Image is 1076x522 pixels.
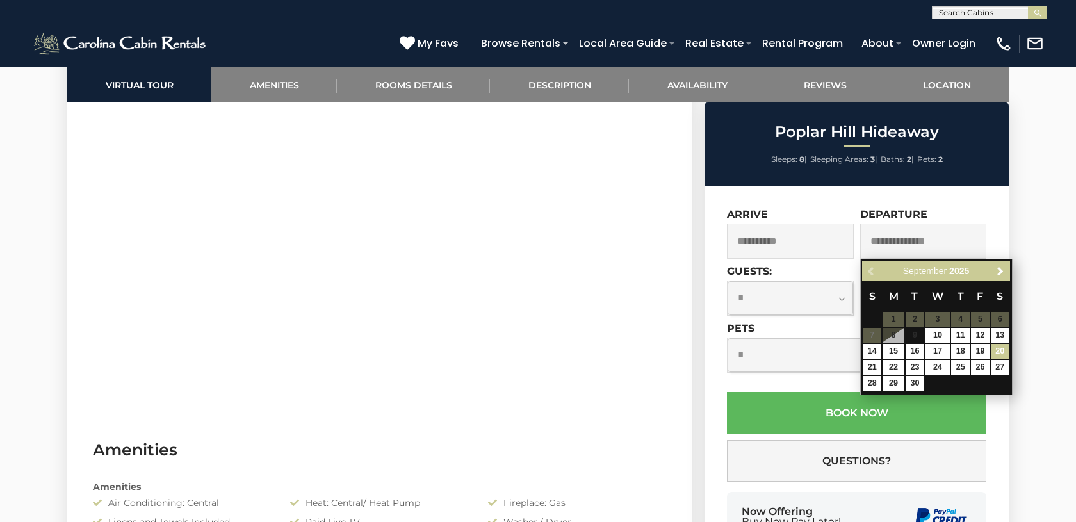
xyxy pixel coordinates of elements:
[977,290,983,302] span: Friday
[855,32,900,54] a: About
[971,360,990,375] a: 26
[478,496,676,509] div: Fireplace: Gas
[991,328,1009,343] a: 13
[211,67,337,102] a: Amenities
[991,360,1009,375] a: 27
[870,154,875,164] strong: 3
[810,151,877,168] li: |
[971,344,990,359] a: 19
[727,440,986,482] button: Questions?
[883,376,904,391] a: 29
[708,124,1006,140] h2: Poplar Hill Hideaway
[281,496,478,509] div: Heat: Central/ Heat Pump
[573,32,673,54] a: Local Area Guide
[490,67,629,102] a: Description
[771,154,797,164] span: Sleeps:
[938,154,943,164] strong: 2
[883,344,904,359] a: 15
[67,67,211,102] a: Virtual Tour
[337,67,490,102] a: Rooms Details
[629,67,765,102] a: Availability
[889,290,899,302] span: Monday
[884,67,1009,102] a: Location
[810,154,868,164] span: Sleeping Areas:
[869,290,876,302] span: Sunday
[679,32,750,54] a: Real Estate
[911,290,918,302] span: Tuesday
[907,154,911,164] strong: 2
[903,266,947,276] span: September
[83,480,676,493] div: Amenities
[881,151,914,168] li: |
[932,290,943,302] span: Wednesday
[727,208,768,220] label: Arrive
[995,266,1006,277] span: Next
[951,344,970,359] a: 18
[863,376,881,391] a: 28
[863,344,881,359] a: 14
[771,151,807,168] li: |
[995,35,1013,53] img: phone-regular-white.png
[83,496,281,509] div: Air Conditioning: Central
[863,360,881,375] a: 21
[881,154,905,164] span: Baths:
[799,154,804,164] strong: 8
[727,322,754,334] label: Pets
[951,360,970,375] a: 25
[765,67,884,102] a: Reviews
[971,328,990,343] a: 12
[1026,35,1044,53] img: mail-regular-white.png
[727,392,986,434] button: Book Now
[93,439,666,461] h3: Amenities
[951,328,970,343] a: 11
[991,344,1009,359] a: 20
[906,32,982,54] a: Owner Login
[997,290,1003,302] span: Saturday
[993,263,1009,279] a: Next
[906,376,924,391] a: 30
[418,35,459,51] span: My Favs
[925,328,950,343] a: 10
[727,265,772,277] label: Guests:
[906,360,924,375] a: 23
[400,35,462,52] a: My Favs
[906,344,924,359] a: 16
[756,32,849,54] a: Rental Program
[917,154,936,164] span: Pets:
[475,32,567,54] a: Browse Rentals
[949,266,969,276] span: 2025
[860,208,927,220] label: Departure
[925,360,950,375] a: 24
[32,31,209,56] img: White-1-2.png
[925,344,950,359] a: 17
[883,360,904,375] a: 22
[958,290,964,302] span: Thursday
